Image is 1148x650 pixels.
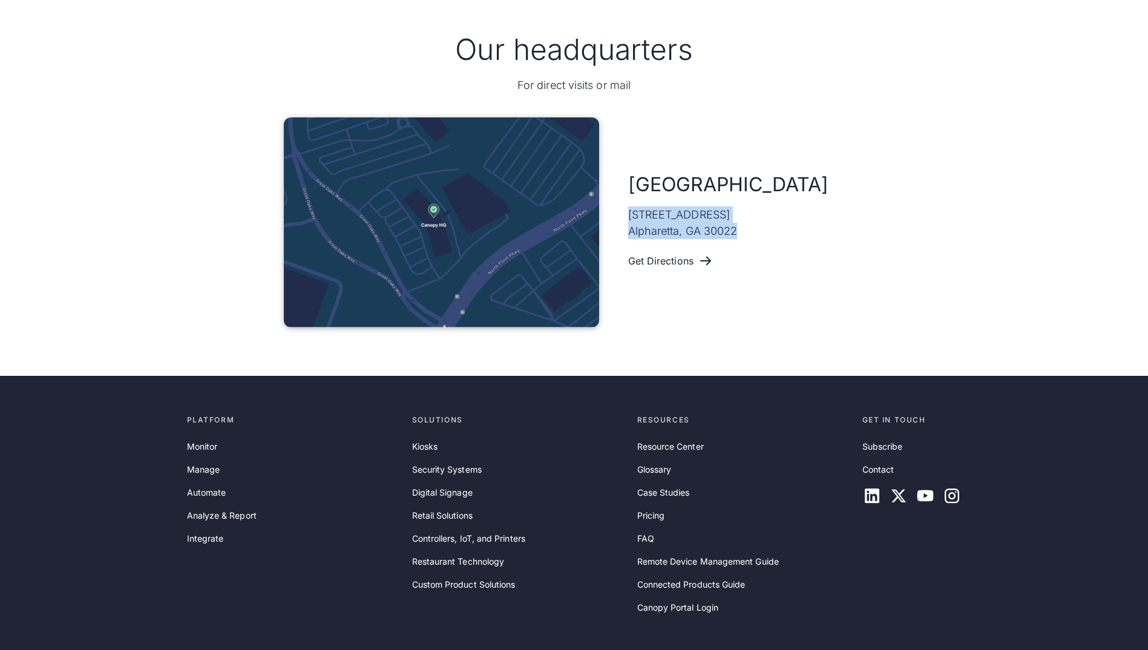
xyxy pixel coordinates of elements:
[412,440,438,453] a: Kiosks
[412,509,473,522] a: Retail Solutions
[412,532,525,545] a: Controllers, IoT, and Printers
[187,440,218,453] a: Monitor
[862,463,894,476] a: Contact
[187,463,220,476] a: Manage
[517,77,631,93] p: For direct visits or mail
[637,415,853,425] div: Resources
[628,206,738,239] p: [STREET_ADDRESS] Alpharetta, GA 30022
[187,509,257,522] a: Analyze & Report
[412,415,628,425] div: Solutions
[862,440,903,453] a: Subscribe
[637,578,746,591] a: Connected Products Guide
[412,463,482,476] a: Security Systems
[637,555,779,568] a: Remote Device Management Guide
[637,440,704,453] a: Resource Center
[412,486,473,499] a: Digital Signage
[412,578,516,591] a: Custom Product Solutions
[628,255,694,267] div: Get Directions
[628,249,713,273] a: Get Directions
[637,601,719,614] a: Canopy Portal Login
[187,415,402,425] div: Platform
[628,172,828,197] h2: [GEOGRAPHIC_DATA]
[455,32,692,67] h2: Our headquarters
[637,486,690,499] a: Case Studies
[637,532,654,545] a: FAQ
[862,415,962,425] div: Get in touch
[637,463,672,476] a: Glossary
[187,486,226,499] a: Automate
[187,532,224,545] a: Integrate
[637,509,665,522] a: Pricing
[412,555,505,568] a: Restaurant Technology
